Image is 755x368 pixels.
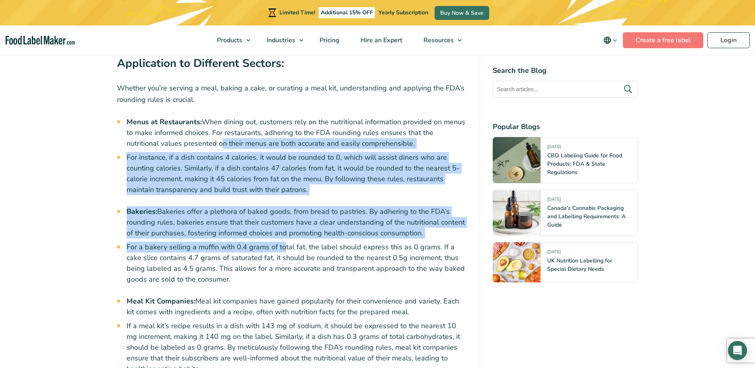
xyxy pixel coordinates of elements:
a: Create a free label [623,32,703,48]
span: Additional 15% OFF [319,7,375,18]
div: Open Intercom Messenger [728,341,747,360]
span: Limited Time! [279,9,315,16]
li: When dining out, customers rely on the nutritional information provided on menus to make informed... [127,117,467,149]
p: Whether you’re serving a meal, baking a cake, or curating a meal kit, understanding and applying ... [117,82,467,106]
a: Resources [413,25,466,55]
span: Industries [264,36,296,45]
span: [DATE] [547,196,561,206]
h4: Search the Blog [493,65,638,76]
a: Canada’s Cannabis Packaging and Labelling Requirements: A Guide [547,204,626,229]
a: CBD Labeling Guide for Food Products: FDA & State Regulations [547,152,622,176]
a: Buy Now & Save [435,6,489,20]
span: [DATE] [547,144,561,153]
a: Industries [256,25,307,55]
li: Bakeries offer a plethora of baked goods, from bread to pastries. By adhering to the FDA’s roundi... [127,206,467,239]
span: Resources [421,36,455,45]
span: Products [215,36,243,45]
span: Yearly Subscription [378,9,428,16]
a: Login [707,32,750,48]
a: UK Nutrition Labelling for Special Dietary Needs [547,257,612,273]
strong: Application to Different Sectors: [117,56,284,71]
strong: Menus at Restaurants: [127,117,202,127]
h4: Popular Blogs [493,121,638,132]
strong: Bakeries: [127,207,157,216]
strong: Meal Kit Companies: [127,296,195,306]
span: Pricing [317,36,340,45]
li: Meal kit companies have gained popularity for their convenience and variety. Each kit comes with ... [127,296,467,317]
span: [DATE] [547,249,561,258]
li: For a bakery selling a muffin with 0.4 grams of total fat, the label should express this as 0 gra... [127,242,467,285]
a: Hire an Expert [350,25,411,55]
span: Hire an Expert [358,36,403,45]
input: Search articles... [493,81,638,98]
a: Pricing [309,25,348,55]
a: Products [207,25,254,55]
li: For instance, if a dish contains 4 calories, it would be rounded to 0, which will assist diners w... [127,152,467,195]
